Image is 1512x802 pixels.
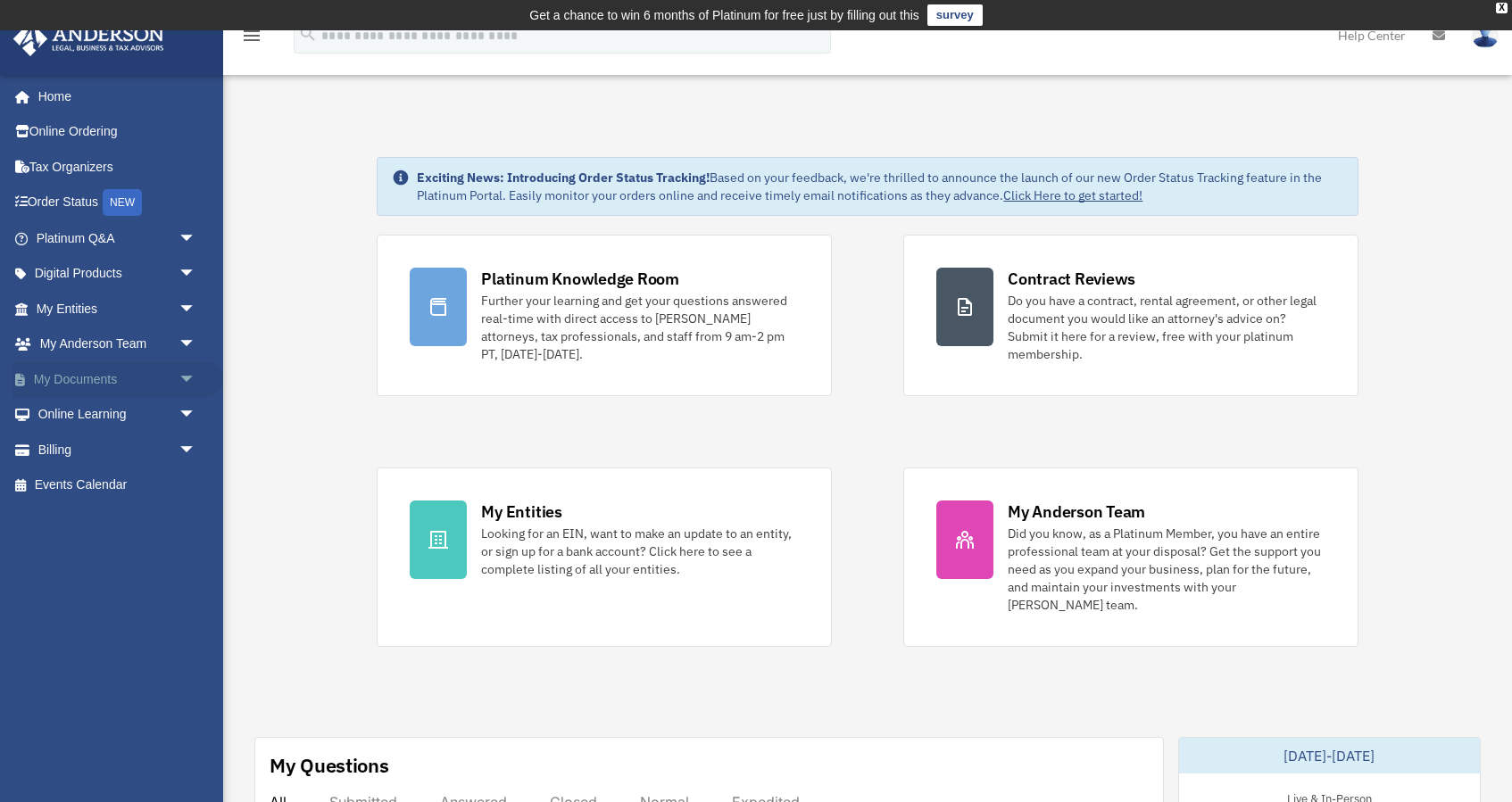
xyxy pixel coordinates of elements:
div: Looking for an EIN, want to make an update to an entity, or sign up for a bank account? Click her... [481,525,799,578]
strong: Exciting News: Introducing Order Status Tracking! [417,169,710,186]
div: [DATE]-[DATE] [1179,738,1481,773]
a: Order StatusNEW [12,185,223,221]
div: Further your learning and get your questions answered real-time with direct access to [PERSON_NAM... [481,292,799,363]
div: Do you have a contract, rental agreement, or other legal document you would like an attorney's ad... [1008,292,1325,363]
span: arrow_drop_down [179,327,214,363]
a: Online Ordering [12,114,223,150]
span: arrow_drop_down [179,397,214,434]
span: arrow_drop_down [179,432,214,468]
a: Platinum Q&Aarrow_drop_down [12,220,223,256]
span: arrow_drop_down [179,291,214,327]
div: My Questions [270,752,389,779]
a: Contract Reviews Do you have a contract, rental agreement, or other legal document you would like... [903,235,1358,396]
a: Digital Productsarrow_drop_down [12,256,223,292]
i: search [298,24,318,44]
a: My Entitiesarrow_drop_down [12,291,223,327]
a: Events Calendar [12,467,223,503]
a: My Anderson Teamarrow_drop_down [12,327,223,362]
a: Click Here to get started! [1003,187,1142,203]
div: My Entities [481,500,561,523]
i: menu [241,25,262,46]
span: arrow_drop_down [179,220,214,257]
img: Anderson Advisors Platinum Portal [8,21,170,56]
div: Contract Reviews [1008,268,1135,290]
a: My Documentsarrow_drop_down [12,361,223,397]
img: User Pic [1472,22,1499,48]
div: My Anderson Team [1008,500,1145,523]
a: menu [241,31,262,46]
span: arrow_drop_down [179,361,214,398]
div: Based on your feedback, we're thrilled to announce the launch of our new Order Status Tracking fe... [417,169,1342,204]
div: Did you know, as a Platinum Member, you have an entire professional team at your disposal? Get th... [1008,525,1325,614]
div: Platinum Knowledge Room [481,268,679,290]
a: Home [12,79,214,114]
a: Platinum Knowledge Room Further your learning and get your questions answered real-time with dire... [377,235,832,396]
a: My Entities Looking for an EIN, want to make an update to an entity, or sign up for a bank accoun... [377,467,832,647]
a: My Anderson Team Did you know, as a Platinum Member, you have an entire professional team at your... [903,467,1358,647]
span: arrow_drop_down [179,256,214,293]
a: Online Learningarrow_drop_down [12,397,223,433]
div: NEW [103,189,142,216]
a: survey [927,4,983,26]
a: Billingarrow_drop_down [12,432,223,467]
a: Tax Organizers [12,149,223,185]
div: Get a chance to win 6 months of Platinum for free just by filling out this [529,4,919,26]
div: close [1496,3,1508,13]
